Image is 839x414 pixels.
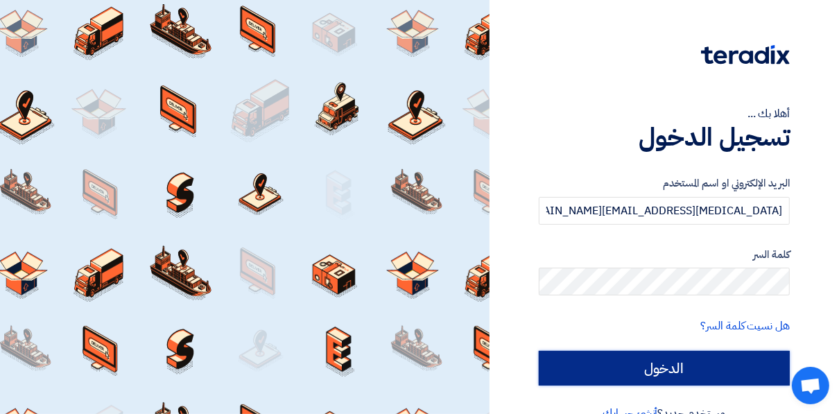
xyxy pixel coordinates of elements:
h1: تسجيل الدخول [539,122,790,153]
a: هل نسيت كلمة السر؟ [701,318,790,334]
label: كلمة السر [539,247,790,263]
input: الدخول [539,351,790,386]
div: أهلا بك ... [539,105,790,122]
input: أدخل بريد العمل الإلكتروني او اسم المستخدم الخاص بك ... [539,197,790,225]
img: Teradix logo [701,45,790,64]
label: البريد الإلكتروني او اسم المستخدم [539,175,790,191]
a: Open chat [792,367,829,404]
